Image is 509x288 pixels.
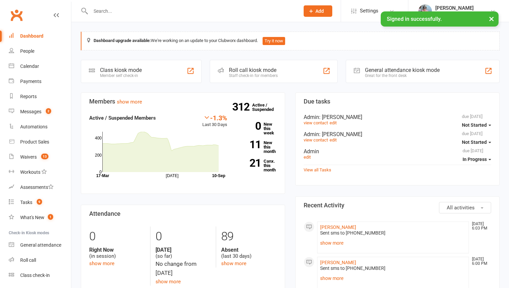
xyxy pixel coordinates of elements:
div: Roll call kiosk mode [229,67,278,73]
a: Product Sales [9,134,71,150]
div: Class check-in [20,273,50,278]
div: Admin [304,148,491,155]
a: view contact [304,120,328,125]
span: Sent sms to [PHONE_NUMBER] [320,230,385,236]
strong: Absent [221,247,277,253]
span: Settings [360,3,378,18]
a: 11New this month [237,140,277,154]
div: 0 [89,227,145,247]
a: view contact [304,137,328,142]
h3: Due tasks [304,98,491,105]
strong: Dashboard upgrade available: [94,38,151,43]
a: Calendar [9,59,71,74]
div: Class kiosk mode [100,67,142,73]
div: 0 [156,227,211,247]
strong: [DATE] [156,247,211,253]
div: Great for the front desk [365,73,440,78]
span: Not Started [462,122,487,128]
button: Not Started [462,136,491,148]
time: [DATE] 6:03 PM [469,222,491,231]
button: × [485,11,498,26]
strong: 11 [237,139,261,150]
div: General attendance [20,242,61,248]
button: Not Started [462,119,491,131]
strong: Active / Suspended Members [89,115,156,121]
a: View all Tasks [304,167,331,172]
div: Roll call [20,257,36,263]
div: Tasks [20,200,32,205]
a: show more [89,260,114,266]
span: Not Started [462,139,487,145]
span: Sent sms to [PHONE_NUMBER] [320,265,385,271]
div: What's New [20,215,44,220]
div: (so far) [156,247,211,259]
span: Signed in successfully. [387,16,442,22]
a: Tasks 9 [9,195,71,210]
div: (last 30 days) [221,247,277,259]
a: Workouts [9,165,71,180]
div: 89 [221,227,277,247]
span: Add [315,8,324,14]
span: 13 [41,154,48,159]
a: edit [330,120,337,125]
a: Dashboard [9,29,71,44]
div: Lyf 24/7 [435,11,474,17]
a: [PERSON_NAME] [320,224,356,230]
a: edit [330,137,337,142]
button: In Progress [463,153,491,165]
button: All activities [439,202,491,213]
a: Class kiosk mode [9,268,71,283]
div: [PERSON_NAME] [435,5,474,11]
time: [DATE] 6:00 PM [469,257,491,266]
a: Roll call [9,253,71,268]
div: Waivers [20,154,37,160]
a: People [9,44,71,59]
button: Add [304,5,332,17]
a: Clubworx [8,7,25,24]
div: We're working on an update to your Clubworx dashboard. [81,32,500,50]
div: (in session) [89,247,145,259]
div: -1.3% [202,114,227,121]
h3: Members [89,98,277,105]
a: show more [320,274,466,283]
div: Last 30 Days [202,114,227,128]
strong: 21 [237,158,261,168]
a: 21Canx. this month [237,159,277,172]
div: Automations [20,124,47,129]
a: Messages 2 [9,104,71,119]
a: edit [304,155,311,160]
a: General attendance kiosk mode [9,238,71,253]
div: Member self check-in [100,73,142,78]
span: 9 [37,199,42,205]
h3: Recent Activity [304,202,491,209]
strong: 0 [237,121,261,131]
a: show more [221,260,246,266]
a: [PERSON_NAME] [320,260,356,265]
a: show more [320,238,466,248]
input: Search... [89,6,295,16]
a: 312Active / Suspended [252,98,282,117]
span: 2 [46,108,51,114]
h3: Attendance [89,210,277,217]
a: show more [156,279,181,285]
a: Automations [9,119,71,134]
span: In Progress [463,157,487,162]
a: Waivers 13 [9,150,71,165]
div: People [20,48,34,54]
div: Staff check-in for members [229,73,278,78]
a: What's New1 [9,210,71,225]
div: Product Sales [20,139,49,145]
a: show more [117,99,142,105]
strong: Right Now [89,247,145,253]
a: Payments [9,74,71,89]
button: Try it now [263,37,285,45]
div: Calendar [20,64,39,69]
div: Assessments [20,184,54,190]
div: Workouts [20,169,40,175]
div: General attendance kiosk mode [365,67,440,73]
span: All activities [447,205,475,211]
img: thumb_image1747747990.png [418,4,432,18]
a: Reports [9,89,71,104]
span: 1 [48,214,53,220]
div: No change from [DATE] [156,259,211,278]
